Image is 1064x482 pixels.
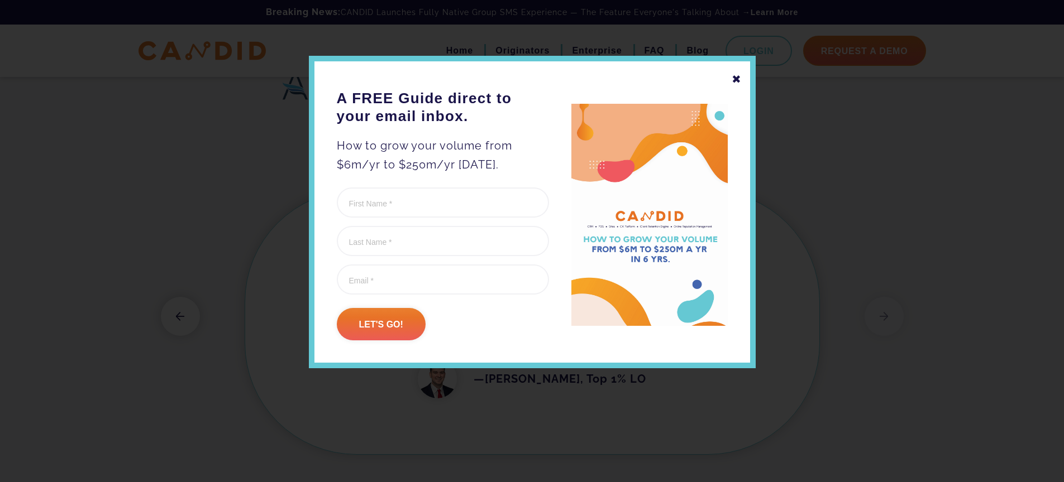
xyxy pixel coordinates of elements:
[337,187,549,218] input: First Name *
[337,226,549,256] input: Last Name *
[571,104,728,326] img: A FREE Guide direct to your email inbox.
[337,264,549,295] input: Email *
[337,89,549,125] h3: A FREE Guide direct to your email inbox.
[337,136,549,174] p: How to grow your volume from $6m/yr to $250m/yr [DATE].
[732,70,742,89] div: ✖
[337,308,426,340] input: Let's go!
